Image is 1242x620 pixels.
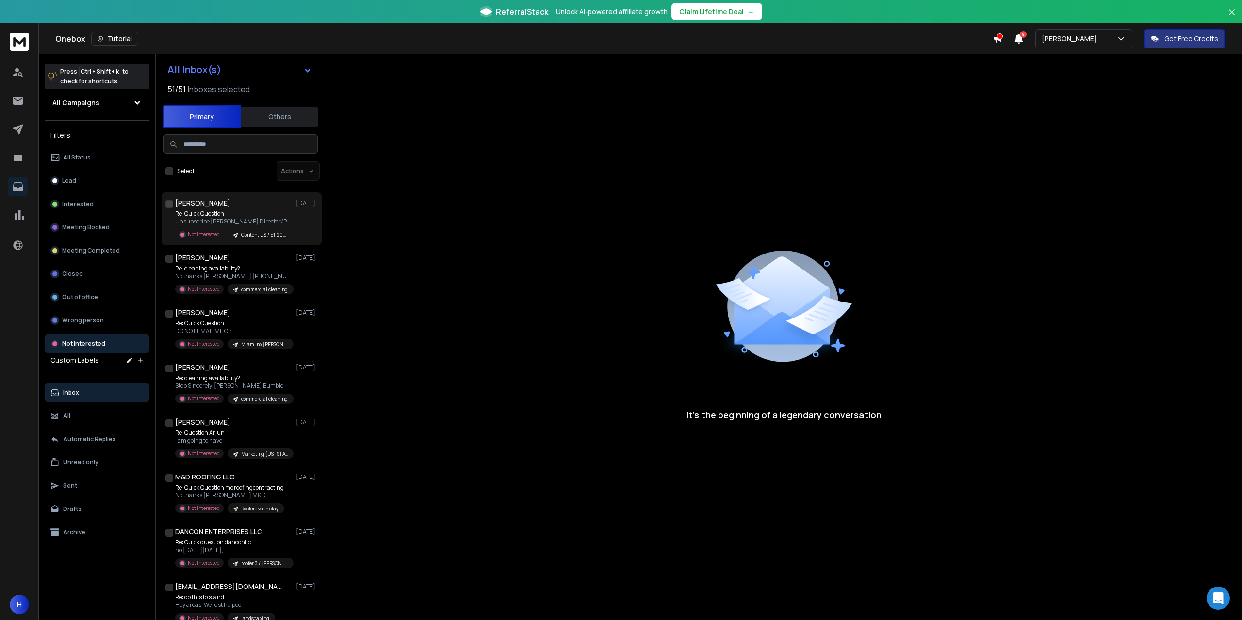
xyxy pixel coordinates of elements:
[175,308,230,318] h1: [PERSON_NAME]
[188,286,220,293] p: Not Interested
[10,595,29,614] button: H
[45,264,149,284] button: Closed
[296,473,318,481] p: [DATE]
[45,148,149,167] button: All Status
[188,340,220,348] p: Not Interested
[296,583,318,590] p: [DATE]
[167,65,221,75] h1: All Inbox(s)
[63,412,70,420] p: All
[45,93,149,112] button: All Campaigns
[175,210,292,218] p: Re: Quick Question
[160,60,320,79] button: All Inbox(s)
[1164,34,1218,44] p: Get Free Credits
[62,200,94,208] p: Interested
[175,218,292,225] p: Unsubscribe [PERSON_NAME] Director/Producer [PERSON_NAME]
[241,396,288,403] p: commercial cleaning
[63,528,85,536] p: Archive
[296,528,318,536] p: [DATE]
[45,171,149,191] button: Lead
[241,231,288,238] p: Content US / 51-200 & 11-50 - [PERSON_NAME]
[177,167,195,175] label: Select
[60,67,129,86] p: Press to check for shortcuts.
[163,105,241,128] button: Primary
[45,453,149,472] button: Unread only
[63,389,79,397] p: Inbox
[175,327,292,335] p: DO NOT EMAIL ME On
[175,265,292,272] p: Re: cleaning availability?
[241,560,288,567] p: roofer 3 / [PERSON_NAME]
[188,395,220,402] p: Not Interested
[241,450,288,458] p: Marketing [US_STATE] and [US_STATE]
[45,194,149,214] button: Interested
[52,98,99,108] h1: All Campaigns
[62,223,110,231] p: Meeting Booked
[1020,31,1027,38] span: 9
[175,437,292,445] p: I am going to have
[45,334,149,353] button: Not Interested
[175,363,230,372] h1: [PERSON_NAME]
[175,253,230,263] h1: [PERSON_NAME]
[175,492,284,499] p: No thanks [PERSON_NAME] M&D
[175,417,230,427] h1: [PERSON_NAME]
[45,287,149,307] button: Out of office
[175,484,284,492] p: Re: Quick Question mdroofingcontracting
[63,505,82,513] p: Drafts
[241,505,278,512] p: Roofers with clay
[175,319,292,327] p: Re: Quick Question
[63,154,91,161] p: All Status
[175,374,292,382] p: Re: cleaning availability?
[175,429,292,437] p: Re: Question Arjun
[175,546,292,554] p: no [DATE][DATE],
[63,435,116,443] p: Automatic Replies
[63,459,98,466] p: Unread only
[296,309,318,317] p: [DATE]
[175,601,275,609] p: Hey areas, We just helped
[296,254,318,262] p: [DATE]
[55,32,993,46] div: Onebox
[496,6,548,17] span: ReferralStack
[188,450,220,457] p: Not Interested
[45,241,149,260] button: Meeting Completed
[45,476,149,495] button: Sent
[748,7,754,16] span: →
[1226,6,1238,29] button: Close banner
[188,559,220,567] p: Not Interested
[175,472,234,482] h1: M&D ROOFING LLC
[45,383,149,402] button: Inbox
[175,382,292,390] p: Stop Sincerely, [PERSON_NAME] Bumble
[167,83,186,95] span: 51 / 51
[1042,34,1101,44] p: [PERSON_NAME]
[296,364,318,371] p: [DATE]
[45,218,149,237] button: Meeting Booked
[241,286,288,293] p: commercial cleaning
[62,317,104,324] p: Wrong person
[188,505,220,512] p: Not Interested
[45,429,149,449] button: Automatic Replies
[556,7,668,16] p: Unlock AI-powered affiliate growth
[45,128,149,142] h3: Filters
[62,247,120,254] p: Meeting Completed
[175,593,275,601] p: Re: do this to stand
[686,408,882,422] p: It’s the beginning of a legendary conversation
[188,231,220,238] p: Not Interested
[62,270,83,278] p: Closed
[62,293,98,301] p: Out of office
[79,66,120,77] span: Ctrl + Shift + k
[175,527,262,537] h1: DANCON ENTERPRISES LLC
[175,198,230,208] h1: [PERSON_NAME]
[296,199,318,207] p: [DATE]
[91,32,138,46] button: Tutorial
[50,355,99,365] h3: Custom Labels
[45,499,149,519] button: Drafts
[62,177,76,185] p: Lead
[63,482,77,490] p: Sent
[188,83,250,95] h3: Inboxes selected
[296,418,318,426] p: [DATE]
[175,539,292,546] p: Re: Quick question danconllc
[175,582,282,591] h1: [EMAIL_ADDRESS][DOMAIN_NAME]
[241,341,288,348] p: Miami no [PERSON_NAME]
[45,311,149,330] button: Wrong person
[1207,587,1230,610] div: Open Intercom Messenger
